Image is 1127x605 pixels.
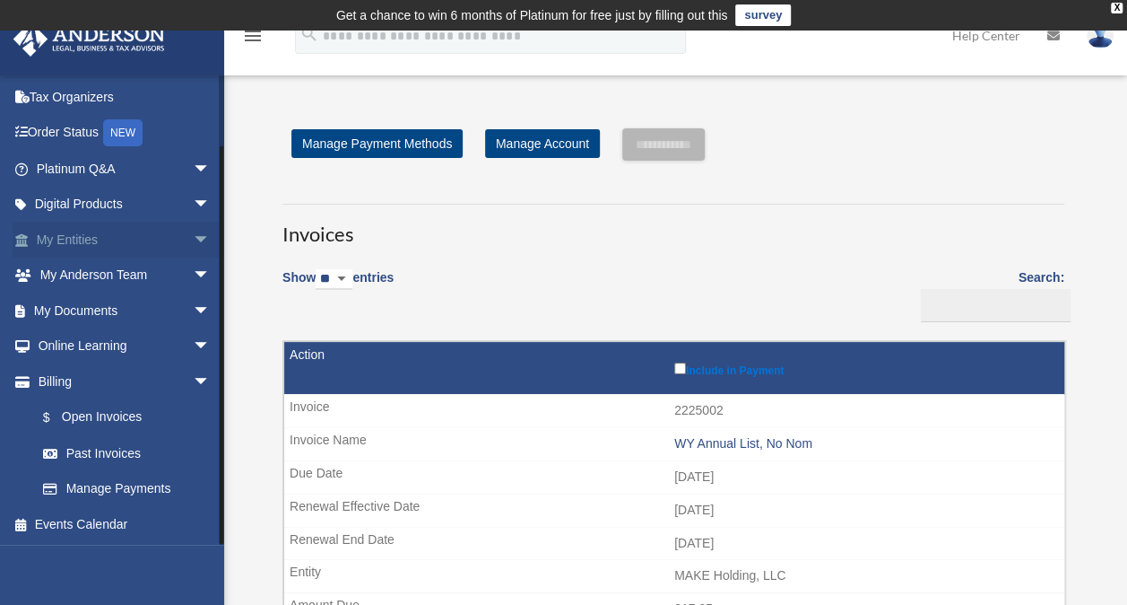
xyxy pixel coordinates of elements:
[316,269,352,290] select: Showentries
[282,267,394,308] label: Show entries
[53,407,62,429] span: $
[193,187,229,224] span: arrow_drop_down
[193,329,229,365] span: arrow_drop_down
[13,506,238,542] a: Events Calendar
[284,559,1064,593] td: MAKE Holding, LLC
[103,119,143,146] div: NEW
[13,364,229,399] a: Billingarrow_drop_down
[193,258,229,294] span: arrow_drop_down
[674,363,686,374] input: Include in Payment
[284,394,1064,428] td: 2225002
[13,79,238,115] a: Tax Organizers
[674,359,1055,377] label: Include in Payment
[291,129,463,158] a: Manage Payment Methods
[25,435,229,471] a: Past Invoices
[13,222,238,258] a: My Entitiesarrow_drop_down
[242,25,264,47] i: menu
[193,364,229,400] span: arrow_drop_down
[13,187,238,223] a: Digital Productsarrow_drop_down
[8,22,170,57] img: Anderson Advisors Platinum Portal
[336,4,728,26] div: Get a chance to win 6 months of Platinum for free just by filling out this
[284,460,1064,495] td: [DATE]
[242,31,264,47] a: menu
[485,129,600,158] a: Manage Account
[1087,22,1114,48] img: User Pic
[13,293,238,329] a: My Documentsarrow_drop_down
[674,436,1055,452] div: WY Annual List, No Nom
[193,222,229,259] span: arrow_drop_down
[284,494,1064,528] td: [DATE]
[13,115,238,152] a: Order StatusNEW
[921,289,1071,323] input: Search:
[282,204,1064,249] h3: Invoices
[13,258,238,294] a: My Anderson Teamarrow_drop_down
[193,293,229,329] span: arrow_drop_down
[299,24,319,44] i: search
[25,471,229,507] a: Manage Payments
[25,399,220,436] a: $Open Invoices
[915,267,1064,322] label: Search:
[1111,3,1123,13] div: close
[735,4,791,26] a: survey
[13,329,238,364] a: Online Learningarrow_drop_down
[193,151,229,188] span: arrow_drop_down
[13,151,238,187] a: Platinum Q&Aarrow_drop_down
[284,527,1064,561] td: [DATE]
